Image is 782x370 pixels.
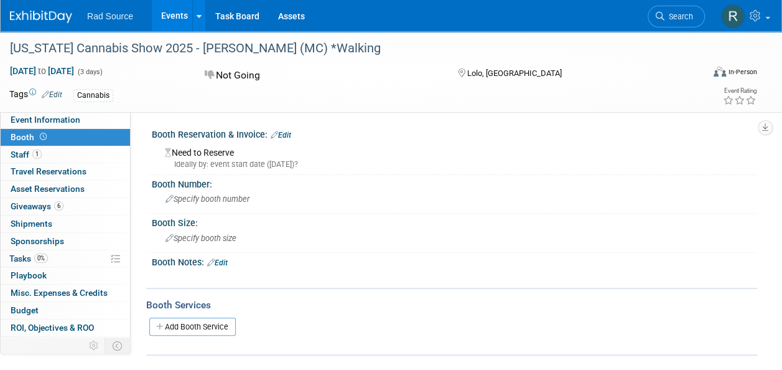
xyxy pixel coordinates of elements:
a: Playbook [1,267,130,284]
div: Not Going [201,65,438,87]
div: Cannabis [73,89,113,102]
span: Playbook [11,270,47,280]
div: Ideally by: event start date ([DATE])? [165,159,748,170]
a: Event Information [1,111,130,128]
div: Need to Reserve [161,143,748,170]
span: Misc. Expenses & Credits [11,288,108,298]
a: Misc. Expenses & Credits [1,285,130,301]
td: Personalize Event Tab Strip [83,338,105,354]
span: Booth [11,132,49,142]
span: (3 days) [77,68,103,76]
div: Event Format [648,65,757,83]
a: Travel Reservations [1,163,130,180]
span: [DATE] [DATE] [9,65,75,77]
div: In-Person [728,67,757,77]
span: 6 [54,201,63,211]
div: Booth Notes: [152,253,757,269]
span: Asset Reservations [11,184,85,194]
img: Format-Inperson.png [714,67,726,77]
a: Staff1 [1,146,130,163]
span: to [36,66,48,76]
span: ROI, Objectives & ROO [11,323,94,333]
a: Search [648,6,705,27]
span: Booth not reserved yet [37,132,49,141]
span: Search [664,12,693,21]
span: Lolo, [GEOGRAPHIC_DATA] [467,69,562,78]
span: Tasks [9,254,48,263]
span: 0% [34,254,48,263]
a: Shipments [1,216,130,232]
a: Edit [271,131,291,140]
td: Toggle Event Tabs [105,338,131,354]
a: Asset Reservations [1,181,130,197]
div: Booth Size: [152,214,757,229]
div: Booth Reservation & Invoice: [152,125,757,141]
a: ROI, Objectives & ROO [1,320,130,336]
span: Specify booth number [165,194,249,204]
a: Booth [1,129,130,146]
div: Booth Number: [152,175,757,191]
span: Event Information [11,115,80,125]
span: Shipments [11,219,52,229]
span: Rad Source [87,11,133,21]
img: Ruth Petitt [721,4,745,28]
span: Travel Reservations [11,166,86,176]
a: Budget [1,302,130,319]
span: Budget [11,305,39,315]
img: ExhibitDay [10,11,72,23]
a: Sponsorships [1,233,130,250]
div: Booth Services [146,298,757,312]
span: Giveaways [11,201,63,211]
span: Specify booth size [165,234,236,243]
a: Add Booth Service [149,318,236,336]
div: [US_STATE] Cannabis Show 2025 - [PERSON_NAME] (MC) *Walking [6,37,693,60]
a: Edit [207,259,228,267]
a: Edit [42,90,62,99]
a: Tasks0% [1,250,130,267]
span: Sponsorships [11,236,64,246]
td: Tags [9,88,62,102]
span: Staff [11,149,42,159]
span: 1 [32,149,42,159]
a: Giveaways6 [1,198,130,215]
div: Event Rating [723,88,756,94]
